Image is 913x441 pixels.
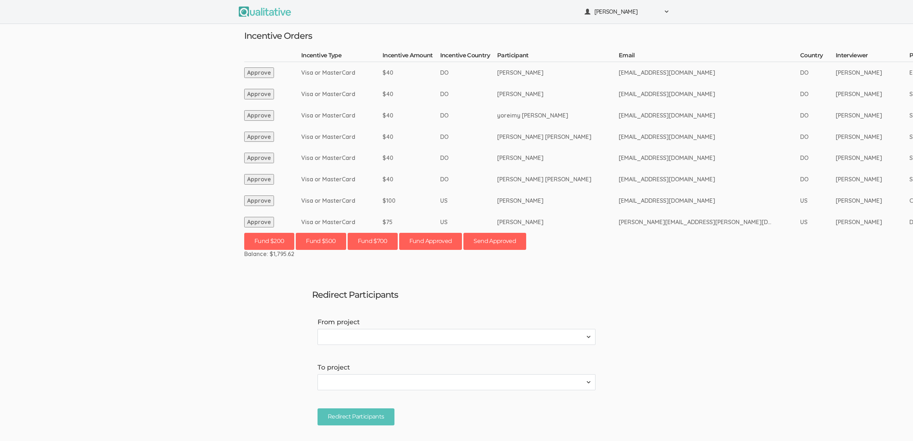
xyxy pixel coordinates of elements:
[619,147,800,169] td: [EMAIL_ADDRESS][DOMAIN_NAME]
[463,233,526,250] button: Send Approved
[800,62,836,83] td: DO
[800,126,836,148] td: DO
[497,62,619,83] td: [PERSON_NAME]
[318,363,595,372] label: To project
[619,169,800,190] td: [EMAIL_ADDRESS][DOMAIN_NAME]
[301,83,382,105] td: Visa or MasterCard
[244,233,294,250] button: Fund $200
[399,233,462,250] button: Fund Approved
[497,190,619,211] td: [PERSON_NAME]
[594,8,660,16] span: [PERSON_NAME]
[312,290,601,300] h3: Redirect Participants
[301,62,382,83] td: Visa or MasterCard
[440,51,497,62] th: Incentive Country
[382,190,440,211] td: $100
[440,62,497,83] td: DO
[382,105,440,126] td: $40
[244,132,274,142] button: Approve
[440,190,497,211] td: US
[301,105,382,126] td: Visa or MasterCard
[301,211,382,233] td: Visa or MasterCard
[800,190,836,211] td: US
[348,233,398,250] button: Fund $700
[301,190,382,211] td: Visa or MasterCard
[244,217,274,227] button: Approve
[244,67,274,78] button: Approve
[382,147,440,169] td: $40
[836,169,909,190] td: [PERSON_NAME]
[497,83,619,105] td: [PERSON_NAME]
[800,105,836,126] td: DO
[836,62,909,83] td: [PERSON_NAME]
[440,105,497,126] td: DO
[318,318,595,327] label: From project
[440,126,497,148] td: DO
[382,169,440,190] td: $40
[244,31,669,41] h3: Incentive Orders
[619,62,800,83] td: [EMAIL_ADDRESS][DOMAIN_NAME]
[800,169,836,190] td: DO
[800,147,836,169] td: DO
[244,89,274,99] button: Approve
[497,51,619,62] th: Participant
[836,126,909,148] td: [PERSON_NAME]
[619,51,800,62] th: Email
[836,190,909,211] td: [PERSON_NAME]
[382,51,440,62] th: Incentive Amount
[800,211,836,233] td: US
[382,126,440,148] td: $40
[580,4,674,20] button: [PERSON_NAME]
[301,126,382,148] td: Visa or MasterCard
[497,105,619,126] td: yoreimy [PERSON_NAME]
[382,211,440,233] td: $75
[836,211,909,233] td: [PERSON_NAME]
[619,83,800,105] td: [EMAIL_ADDRESS][DOMAIN_NAME]
[836,147,909,169] td: [PERSON_NAME]
[800,83,836,105] td: DO
[301,169,382,190] td: Visa or MasterCard
[877,406,913,441] iframe: Chat Widget
[382,62,440,83] td: $40
[318,408,394,425] input: Redirect Participants
[244,110,274,121] button: Approve
[497,147,619,169] td: [PERSON_NAME]
[619,105,800,126] td: [EMAIL_ADDRESS][DOMAIN_NAME]
[497,126,619,148] td: [PERSON_NAME] [PERSON_NAME]
[836,51,909,62] th: Interviewer
[244,250,669,258] div: Balance: $1,795.62
[497,169,619,190] td: [PERSON_NAME] [PERSON_NAME]
[244,195,274,206] button: Approve
[836,83,909,105] td: [PERSON_NAME]
[619,211,800,233] td: [PERSON_NAME][EMAIL_ADDRESS][PERSON_NAME][DOMAIN_NAME]
[619,190,800,211] td: [EMAIL_ADDRESS][DOMAIN_NAME]
[440,147,497,169] td: DO
[296,233,346,250] button: Fund $500
[244,174,274,185] button: Approve
[301,147,382,169] td: Visa or MasterCard
[301,51,382,62] th: Incentive Type
[800,51,836,62] th: Country
[619,126,800,148] td: [EMAIL_ADDRESS][DOMAIN_NAME]
[836,105,909,126] td: [PERSON_NAME]
[497,211,619,233] td: [PERSON_NAME]
[440,83,497,105] td: DO
[244,153,274,163] button: Approve
[239,7,291,17] img: Qualitative
[440,169,497,190] td: DO
[382,83,440,105] td: $40
[440,211,497,233] td: US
